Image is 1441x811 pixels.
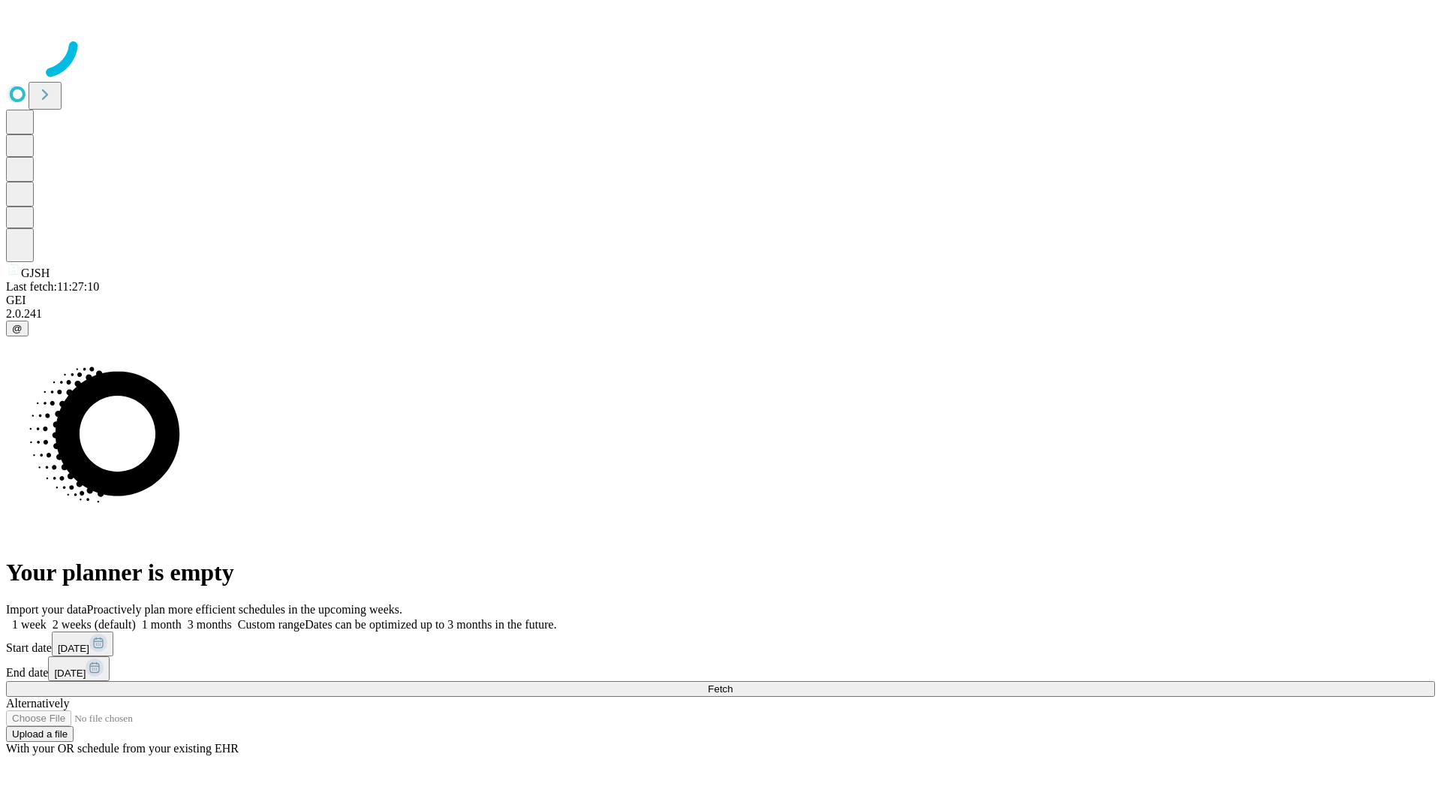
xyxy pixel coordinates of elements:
[54,668,86,679] span: [DATE]
[12,323,23,334] span: @
[708,683,733,695] span: Fetch
[48,656,110,681] button: [DATE]
[53,618,136,631] span: 2 weeks (default)
[305,618,556,631] span: Dates can be optimized up to 3 months in the future.
[6,559,1435,586] h1: Your planner is empty
[6,603,87,616] span: Import your data
[6,656,1435,681] div: End date
[6,321,29,336] button: @
[6,697,69,710] span: Alternatively
[6,726,74,742] button: Upload a file
[6,742,239,755] span: With your OR schedule from your existing EHR
[142,618,182,631] span: 1 month
[52,632,113,656] button: [DATE]
[6,294,1435,307] div: GEI
[6,632,1435,656] div: Start date
[21,267,50,279] span: GJSH
[188,618,232,631] span: 3 months
[238,618,305,631] span: Custom range
[12,618,47,631] span: 1 week
[87,603,402,616] span: Proactively plan more efficient schedules in the upcoming weeks.
[58,643,89,654] span: [DATE]
[6,307,1435,321] div: 2.0.241
[6,280,99,293] span: Last fetch: 11:27:10
[6,681,1435,697] button: Fetch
